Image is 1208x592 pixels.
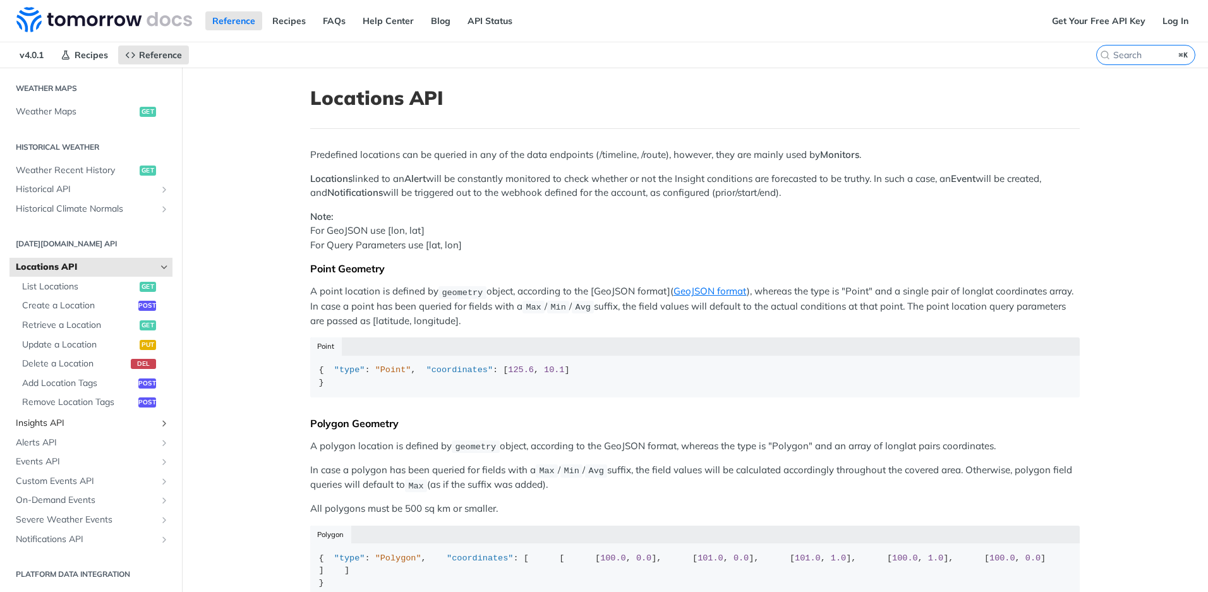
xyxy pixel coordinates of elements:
[13,45,51,64] span: v4.0.1
[22,396,135,409] span: Remove Location Tags
[951,172,975,184] strong: Event
[159,204,169,214] button: Show subpages for Historical Climate Normals
[316,11,353,30] a: FAQs
[636,553,651,563] span: 0.0
[319,552,1072,589] div: { : , : [ [ [ , ], [ , ], [ , ], [ , ], [ , ] ] ] }
[310,172,353,184] strong: Locations
[265,11,313,30] a: Recipes
[159,476,169,486] button: Show subpages for Custom Events API
[16,417,156,430] span: Insights API
[159,438,169,448] button: Show subpages for Alerts API
[159,418,169,428] button: Show subpages for Insights API
[16,475,156,488] span: Custom Events API
[447,553,513,563] span: "coordinates"
[16,164,136,177] span: Weather Recent History
[9,180,172,199] a: Historical APIShow subpages for Historical API
[16,514,156,526] span: Severe Weather Events
[159,495,169,505] button: Show subpages for On-Demand Events
[327,186,383,198] strong: Notifications
[334,553,365,563] span: "type"
[375,553,421,563] span: "Polygon"
[54,45,115,64] a: Recipes
[16,316,172,335] a: Retrieve a Locationget
[16,456,156,468] span: Events API
[310,417,1080,430] div: Polygon Geometry
[22,339,136,351] span: Update a Location
[310,262,1080,275] div: Point Geometry
[795,553,821,563] span: 101.0
[16,277,172,296] a: List Locationsget
[159,262,169,272] button: Hide subpages for Locations API
[461,11,519,30] a: API Status
[9,102,172,121] a: Weather Mapsget
[9,83,172,94] h2: Weather Maps
[22,299,135,312] span: Create a Location
[22,358,128,370] span: Delete a Location
[140,166,156,176] span: get
[1156,11,1195,30] a: Log In
[9,258,172,277] a: Locations APIHide subpages for Locations API
[989,553,1015,563] span: 100.0
[564,466,579,476] span: Min
[140,107,156,117] span: get
[310,463,1080,493] p: In case a polygon has been queried for fields with a / / suffix, the field values will be calcula...
[16,374,172,393] a: Add Location Tagspost
[892,553,918,563] span: 100.0
[9,161,172,180] a: Weather Recent Historyget
[9,510,172,529] a: Severe Weather EventsShow subpages for Severe Weather Events
[22,281,136,293] span: List Locations
[550,303,565,312] span: Min
[9,142,172,153] h2: Historical Weather
[9,472,172,491] a: Custom Events APIShow subpages for Custom Events API
[1100,50,1110,60] svg: Search
[22,377,135,390] span: Add Location Tags
[544,365,564,375] span: 10.1
[375,365,411,375] span: "Point"
[16,7,192,32] img: Tomorrow.io Weather API Docs
[9,414,172,433] a: Insights APIShow subpages for Insights API
[1025,553,1041,563] span: 0.0
[424,11,457,30] a: Blog
[426,365,493,375] span: "coordinates"
[319,364,1072,389] div: { : , : [ , ] }
[139,49,182,61] span: Reference
[16,183,156,196] span: Historical API
[539,466,554,476] span: Max
[408,481,423,490] span: Max
[9,238,172,250] h2: [DATE][DOMAIN_NAME] API
[310,439,1080,454] p: A polygon location is defined by object, according to the GeoJSON format, whereas the type is "Po...
[831,553,846,563] span: 1.0
[205,11,262,30] a: Reference
[9,433,172,452] a: Alerts APIShow subpages for Alerts API
[356,11,421,30] a: Help Center
[140,320,156,330] span: get
[310,284,1080,328] p: A point location is defined by object, according to the [GeoJSON format]( ), whereas the type is ...
[9,452,172,471] a: Events APIShow subpages for Events API
[138,378,156,389] span: post
[159,515,169,525] button: Show subpages for Severe Weather Events
[9,569,172,580] h2: Platform DATA integration
[1045,11,1152,30] a: Get Your Free API Key
[310,87,1080,109] h1: Locations API
[159,457,169,467] button: Show subpages for Events API
[310,148,1080,162] p: Predefined locations can be queried in any of the data endpoints (/timeline, /route), however, th...
[138,301,156,311] span: post
[334,365,365,375] span: "type"
[310,172,1080,200] p: linked to an will be constantly monitored to check whether or not the Insight conditions are fore...
[16,106,136,118] span: Weather Maps
[576,303,591,312] span: Avg
[140,282,156,292] span: get
[159,535,169,545] button: Show subpages for Notifications API
[16,354,172,373] a: Delete a Locationdel
[1176,49,1192,61] kbd: ⌘K
[9,491,172,510] a: On-Demand EventsShow subpages for On-Demand Events
[16,335,172,354] a: Update a Locationput
[310,210,334,222] strong: Note:
[698,553,723,563] span: 101.0
[131,359,156,369] span: del
[16,296,172,315] a: Create a Locationpost
[16,393,172,412] a: Remove Location Tagspost
[455,442,496,452] span: geometry
[159,184,169,195] button: Show subpages for Historical API
[310,210,1080,253] p: For GeoJSON use [lon, lat] For Query Parameters use [lat, lon]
